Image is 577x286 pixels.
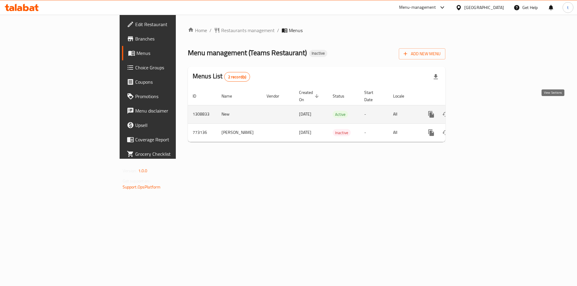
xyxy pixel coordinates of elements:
a: Upsell [122,118,216,132]
div: Export file [429,70,443,84]
a: Promotions [122,89,216,104]
div: Inactive [309,50,327,57]
span: Menus [136,50,211,57]
span: Start Date [364,89,381,103]
div: Total records count [224,72,250,82]
a: Coupons [122,75,216,89]
h2: Menus List [193,72,250,82]
span: Add New Menu [404,50,441,58]
span: Menu management ( Teams Restaurant ) [188,46,307,59]
a: Grocery Checklist [122,147,216,161]
span: 2 record(s) [224,74,250,80]
td: All [388,105,419,123]
span: Status [333,92,352,100]
span: Inactive [309,51,327,56]
span: Active [333,111,348,118]
span: [DATE] [299,128,311,136]
th: Actions [419,87,487,105]
span: Coupons [135,78,211,86]
td: New [217,105,262,123]
a: Restaurants management [214,27,275,34]
div: Menu-management [399,4,436,11]
span: Coverage Report [135,136,211,143]
span: Locale [393,92,412,100]
td: - [359,105,388,123]
a: Choice Groups [122,60,216,75]
button: Add New Menu [399,48,445,59]
span: Get support on: [123,177,150,185]
td: All [388,123,419,142]
a: Edit Restaurant [122,17,216,32]
span: Choice Groups [135,64,211,71]
button: more [424,125,438,140]
span: Version: [123,167,137,175]
span: ID [193,92,204,100]
button: more [424,107,438,122]
a: Menus [122,46,216,60]
span: Menu disclaimer [135,107,211,114]
span: Name [221,92,240,100]
td: [PERSON_NAME] [217,123,262,142]
span: Branches [135,35,211,42]
span: t [567,4,569,11]
table: enhanced table [188,87,487,142]
nav: breadcrumb [188,27,445,34]
li: / [277,27,279,34]
a: Support.OpsPlatform [123,183,161,191]
span: [DATE] [299,110,311,118]
div: [GEOGRAPHIC_DATA] [464,4,504,11]
span: Vendor [267,92,287,100]
span: Menus [289,27,303,34]
span: Grocery Checklist [135,150,211,158]
a: Coverage Report [122,132,216,147]
span: 1.0.0 [138,167,148,175]
span: Upsell [135,122,211,129]
button: Change Status [438,125,453,140]
span: Inactive [333,129,351,136]
td: - [359,123,388,142]
a: Menu disclaimer [122,104,216,118]
a: Branches [122,32,216,46]
span: Restaurants management [221,27,275,34]
span: Edit Restaurant [135,21,211,28]
span: Promotions [135,93,211,100]
span: Created On [299,89,321,103]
